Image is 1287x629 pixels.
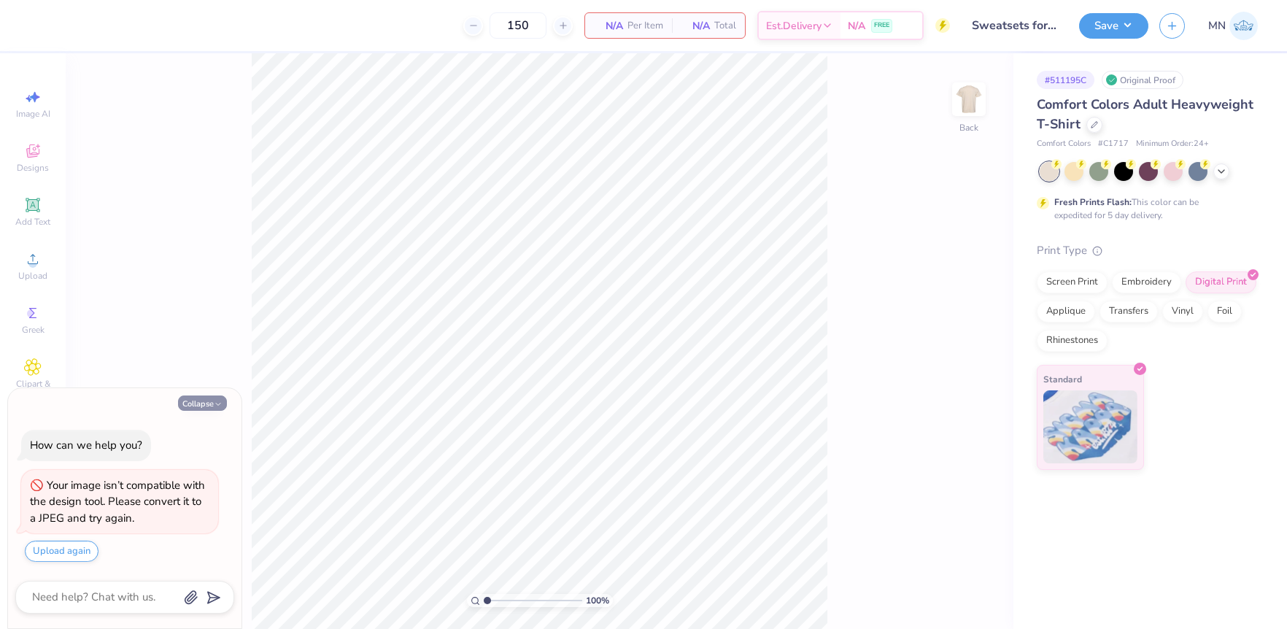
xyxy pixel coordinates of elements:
[1037,96,1253,133] span: Comfort Colors Adult Heavyweight T-Shirt
[7,378,58,401] span: Clipart & logos
[1162,301,1203,323] div: Vinyl
[490,12,546,39] input: – –
[954,85,983,114] img: Back
[586,594,609,607] span: 100 %
[1037,242,1258,259] div: Print Type
[30,478,205,525] div: Your image isn’t compatible with the design tool. Please convert it to a JPEG and try again.
[1208,12,1258,40] a: MN
[1054,196,1132,208] strong: Fresh Prints Flash:
[1099,301,1158,323] div: Transfers
[1186,271,1256,293] div: Digital Print
[1037,330,1108,352] div: Rhinestones
[17,162,49,174] span: Designs
[22,324,45,336] span: Greek
[1229,12,1258,40] img: Mark Navarro
[1037,271,1108,293] div: Screen Print
[959,121,978,134] div: Back
[1136,138,1209,150] span: Minimum Order: 24 +
[1037,138,1091,150] span: Comfort Colors
[874,20,889,31] span: FREE
[1208,18,1226,34] span: MN
[594,18,623,34] span: N/A
[961,11,1068,40] input: Untitled Design
[1043,371,1082,387] span: Standard
[25,541,98,562] button: Upload again
[1112,271,1181,293] div: Embroidery
[1037,301,1095,323] div: Applique
[714,18,736,34] span: Total
[1037,71,1094,89] div: # 511195C
[178,395,227,411] button: Collapse
[627,18,663,34] span: Per Item
[1079,13,1148,39] button: Save
[16,108,50,120] span: Image AI
[1098,138,1129,150] span: # C1717
[1043,390,1137,463] img: Standard
[766,18,822,34] span: Est. Delivery
[1102,71,1183,89] div: Original Proof
[1207,301,1242,323] div: Foil
[15,216,50,228] span: Add Text
[18,270,47,282] span: Upload
[848,18,865,34] span: N/A
[1054,196,1234,222] div: This color can be expedited for 5 day delivery.
[30,438,142,452] div: How can we help you?
[681,18,710,34] span: N/A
